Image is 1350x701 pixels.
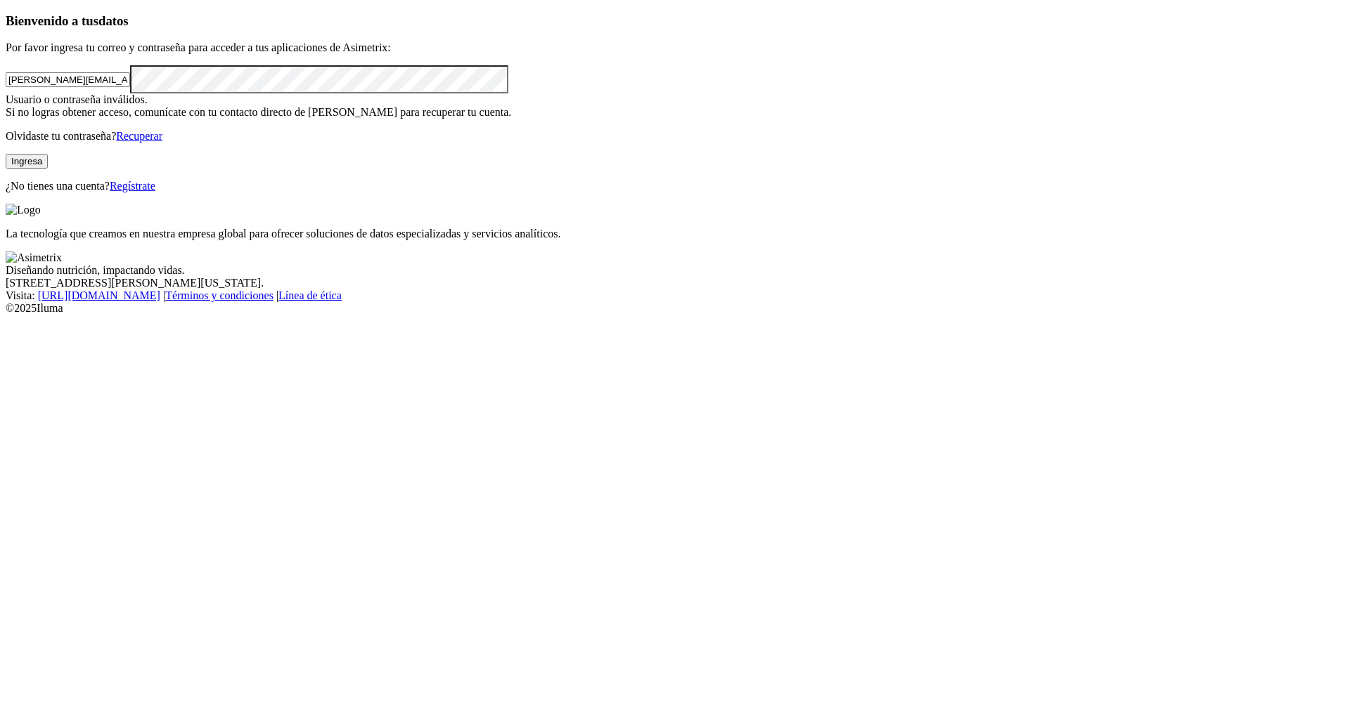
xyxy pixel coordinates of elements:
img: Asimetrix [6,251,62,264]
div: © 2025 Iluma [6,302,1344,315]
img: Logo [6,204,41,216]
a: Términos y condiciones [165,289,274,301]
a: Línea de ética [278,289,342,301]
span: datos [98,13,129,28]
h3: Bienvenido a tus [6,13,1344,29]
div: Usuario o contraseña inválidos. Si no logras obtener acceso, comunícate con tu contacto directo d... [6,93,1344,119]
button: Ingresa [6,154,48,169]
p: La tecnología que creamos en nuestra empresa global para ofrecer soluciones de datos especializad... [6,228,1344,240]
a: Regístrate [110,180,155,192]
input: Tu correo [6,72,130,87]
div: Diseñando nutrición, impactando vidas. [6,264,1344,277]
p: ¿No tienes una cuenta? [6,180,1344,192]
p: Por favor ingresa tu correo y contraseña para acceder a tus aplicaciones de Asimetrix: [6,41,1344,54]
a: [URL][DOMAIN_NAME] [38,289,160,301]
div: [STREET_ADDRESS][PERSON_NAME][US_STATE]. [6,277,1344,289]
div: Visita : | | [6,289,1344,302]
p: Olvidaste tu contraseña? [6,130,1344,143]
a: Recuperar [116,130,162,142]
